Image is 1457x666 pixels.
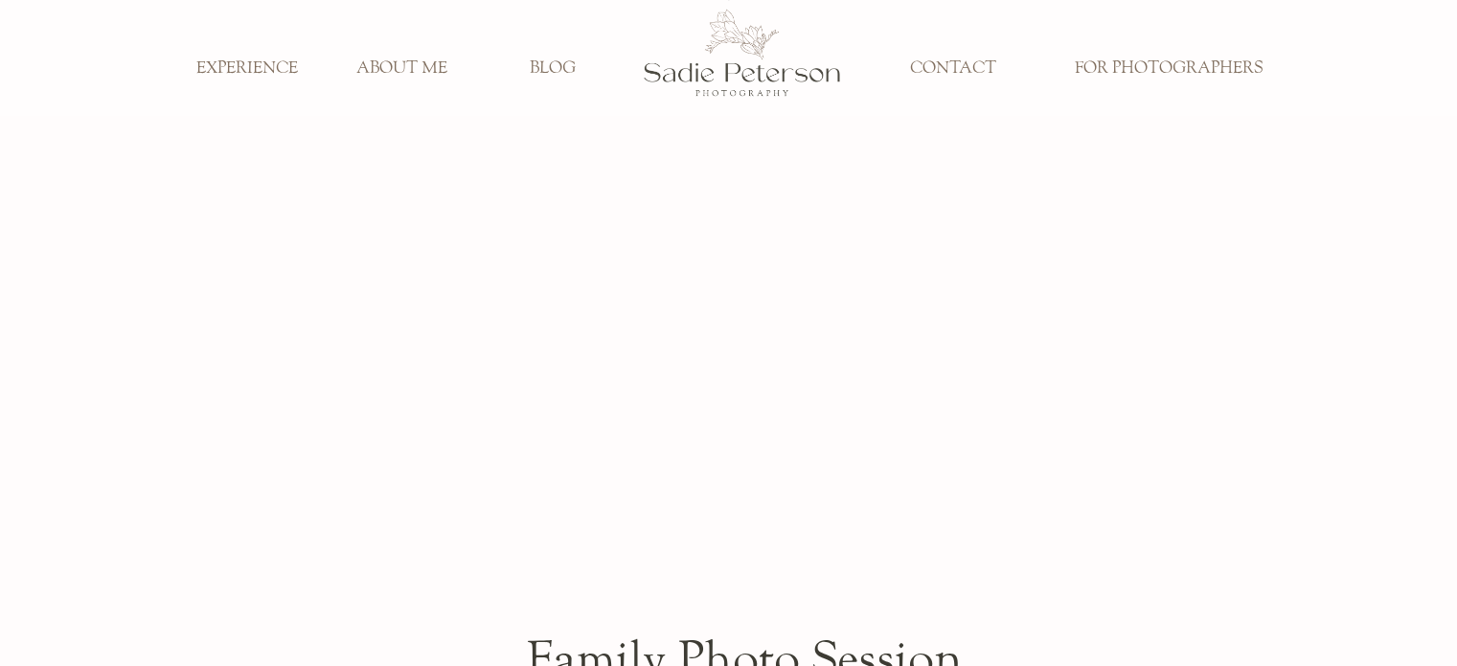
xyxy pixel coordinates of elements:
[489,58,616,80] a: BLOG
[1061,58,1277,80] a: FOR PHOTOGRAPHERS
[339,58,466,80] a: ABOUT ME
[890,58,1016,80] a: CONTACT
[184,58,310,80] a: EXPERIENCE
